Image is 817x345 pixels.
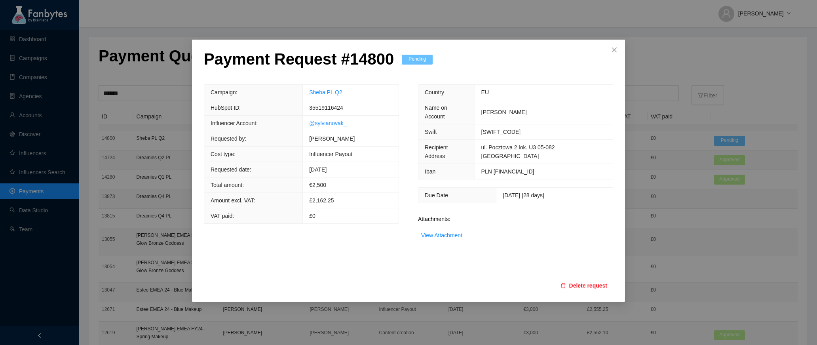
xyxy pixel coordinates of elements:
span: Requested by: [211,135,246,142]
span: Country [425,89,444,95]
span: Pending [402,55,433,65]
span: delete [560,283,566,289]
span: £0 [309,213,315,219]
span: Delete request [569,281,607,290]
span: Influencer Payout [309,151,352,157]
span: £2,162.25 [309,197,334,204]
span: Influencer Account: [211,120,258,126]
span: Total amount: [211,182,244,188]
span: Swift [425,129,437,135]
span: [PERSON_NAME] [481,109,527,115]
a: Sheba PL Q2 [309,89,342,95]
span: Due Date [425,192,448,198]
span: Name on Account [425,105,447,120]
span: close [611,47,617,53]
span: [PERSON_NAME] [309,135,355,142]
button: Close [604,40,625,61]
span: Iban [425,168,435,175]
span: Requested date: [211,166,251,173]
a: @sylvianovak_ [309,120,346,126]
span: VAT paid: [211,213,234,219]
span: Campaign: [211,89,237,95]
span: € 2,500 [309,182,326,188]
span: [DATE] [28 days] [503,192,544,198]
span: [DATE] [309,166,327,173]
span: Recipient Address [425,144,448,159]
span: [SWIFT_CODE] [481,129,521,135]
p: Payment Request # 14800 [204,50,394,69]
span: PLN [FINANCIAL_ID] [481,168,534,175]
span: EU [481,89,489,95]
a: View Attachment [421,232,462,238]
span: Cost type: [211,151,236,157]
span: Amount excl. VAT: [211,197,255,204]
span: ul. Pocztowa 2 lok. U3 05-082 [GEOGRAPHIC_DATA] [481,144,555,159]
span: 35519116424 [309,105,343,111]
span: HubSpot ID: [211,105,241,111]
button: deleteDelete request [555,279,613,292]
